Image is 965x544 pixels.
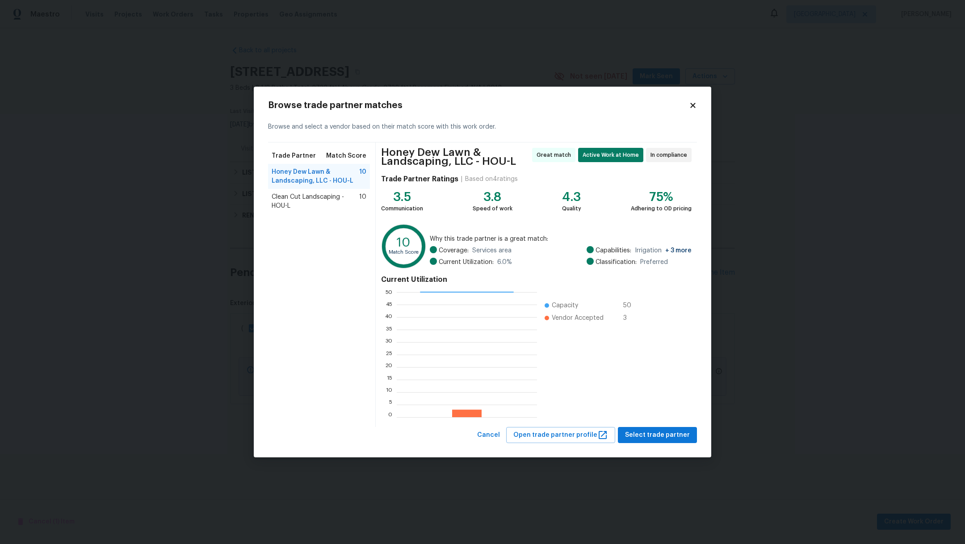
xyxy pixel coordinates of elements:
[385,364,392,369] text: 20
[650,151,691,159] span: In compliance
[359,167,366,185] span: 10
[552,301,578,310] span: Capacity
[631,204,692,213] div: Adhering to OD pricing
[385,339,392,344] text: 30
[631,192,692,201] div: 75%
[381,204,423,213] div: Communication
[385,289,392,294] text: 50
[397,236,411,248] text: 10
[430,234,692,243] span: Why this trade partner is a great match:
[552,314,604,322] span: Vendor Accepted
[623,301,638,310] span: 50
[506,427,615,444] button: Open trade partner profile
[386,352,392,357] text: 25
[465,175,518,184] div: Based on 4 ratings
[439,246,469,255] span: Coverage:
[640,258,668,267] span: Preferred
[562,192,581,201] div: 4.3
[388,414,392,419] text: 0
[537,151,575,159] span: Great match
[389,250,419,255] text: Match Score
[381,148,529,166] span: Honey Dew Lawn & Landscaping, LLC - HOU-L
[268,112,697,142] div: Browse and select a vendor based on their match score with this work order.
[513,430,608,441] span: Open trade partner profile
[381,275,692,284] h4: Current Utilization
[387,377,392,382] text: 15
[473,204,512,213] div: Speed of work
[562,204,581,213] div: Quality
[381,192,423,201] div: 3.5
[272,167,359,185] span: Honey Dew Lawn & Landscaping, LLC - HOU-L
[635,246,692,255] span: Irrigation
[618,427,697,444] button: Select trade partner
[272,151,316,160] span: Trade Partner
[386,326,392,332] text: 35
[359,192,366,210] span: 10
[386,301,392,307] text: 45
[623,314,638,322] span: 3
[458,175,465,184] div: |
[472,246,512,255] span: Services area
[473,192,512,201] div: 3.8
[596,246,631,255] span: Capabilities:
[326,151,366,160] span: Match Score
[497,258,512,267] span: 6.0 %
[385,314,392,319] text: 40
[272,192,359,210] span: Clean Cut Landscaping - HOU-L
[381,175,458,184] h4: Trade Partner Ratings
[474,427,503,444] button: Cancel
[386,389,392,394] text: 10
[665,247,692,254] span: + 3 more
[583,151,642,159] span: Active Work at Home
[439,258,494,267] span: Current Utilization:
[389,402,392,407] text: 5
[268,101,689,110] h2: Browse trade partner matches
[625,430,690,441] span: Select trade partner
[596,258,637,267] span: Classification:
[477,430,500,441] span: Cancel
